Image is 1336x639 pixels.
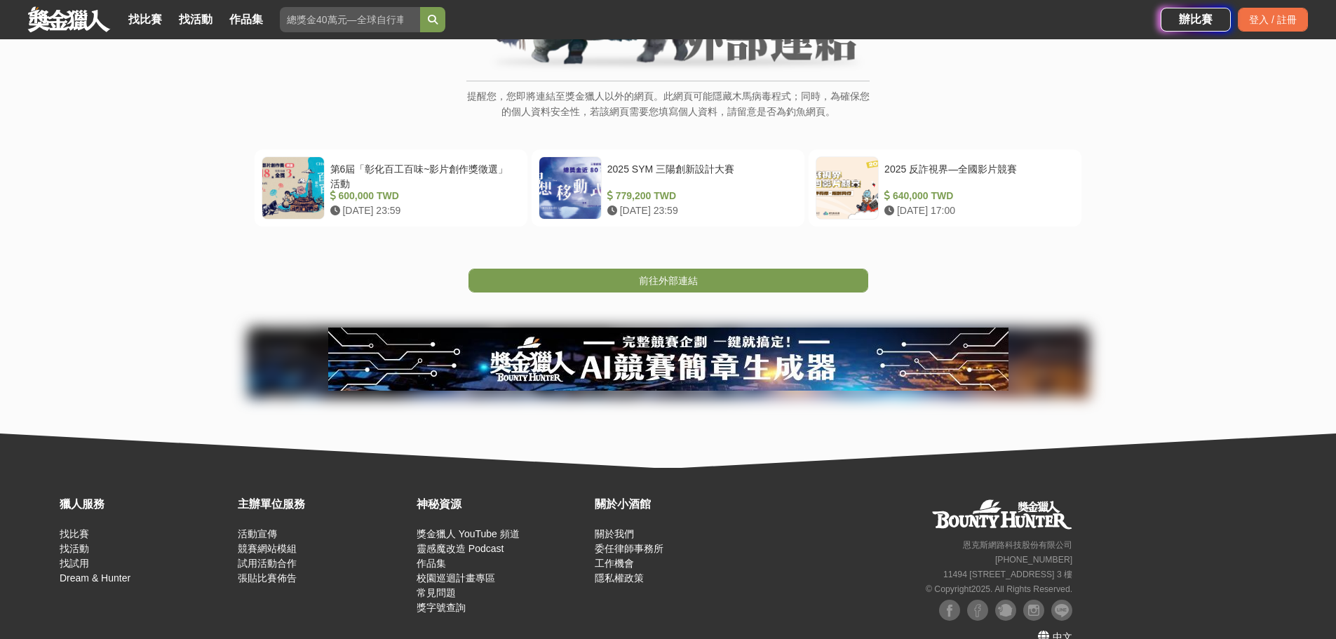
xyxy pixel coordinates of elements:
div: 神秘資源 [417,496,588,513]
div: 主辦單位服務 [238,496,409,513]
a: 常見問題 [417,587,456,598]
a: 張貼比賽佈告 [238,572,297,584]
p: 提醒您，您即將連結至獎金獵人以外的網頁。此網頁可能隱藏木馬病毒程式；同時，為確保您的個人資料安全性，若該網頁需要您填寫個人資料，請留意是否為釣魚網頁。 [466,88,870,134]
div: [DATE] 23:59 [330,203,515,218]
img: Facebook [939,600,960,621]
small: 恩克斯網路科技股份有限公司 [963,540,1072,550]
a: 2025 SYM 三陽創新設計大賽 779,200 TWD [DATE] 23:59 [532,149,804,227]
a: 辦比賽 [1161,8,1231,32]
a: 作品集 [224,10,269,29]
div: 640,000 TWD [884,189,1069,203]
a: 找比賽 [123,10,168,29]
a: 活動宣傳 [238,528,277,539]
small: [PHONE_NUMBER] [995,555,1072,565]
div: [DATE] 17:00 [884,203,1069,218]
div: 779,200 TWD [607,189,792,203]
img: LINE [1051,600,1072,621]
input: 總獎金40萬元—全球自行車設計比賽 [280,7,420,32]
a: Dream & Hunter [60,572,130,584]
div: 關於小酒館 [595,496,766,513]
a: 作品集 [417,558,446,569]
a: 前往外部連結 [468,269,868,292]
a: 靈感魔改造 Podcast [417,543,504,554]
a: 第6屆「彰化百工百味~影片創作獎徵選」活動 600,000 TWD [DATE] 23:59 [255,149,527,227]
a: 隱私權政策 [595,572,644,584]
div: 2025 SYM 三陽創新設計大賽 [607,162,792,189]
a: 找比賽 [60,528,89,539]
a: 找試用 [60,558,89,569]
img: Instagram [1023,600,1044,621]
div: 2025 反詐視界—全國影片競賽 [884,162,1069,189]
div: 獵人服務 [60,496,231,513]
a: 關於我們 [595,528,634,539]
a: 校園巡迴計畫專區 [417,572,495,584]
a: 工作機會 [595,558,634,569]
small: 11494 [STREET_ADDRESS] 3 樓 [943,570,1072,579]
a: 委任律師事務所 [595,543,663,554]
div: 登入 / 註冊 [1238,8,1308,32]
a: 2025 反詐視界—全國影片競賽 640,000 TWD [DATE] 17:00 [809,149,1081,227]
a: 試用活動合作 [238,558,297,569]
div: 600,000 TWD [330,189,515,203]
a: 競賽網站模組 [238,543,297,554]
a: 找活動 [60,543,89,554]
span: 前往外部連結 [639,275,698,286]
a: 獎字號查詢 [417,602,466,613]
img: Facebook [967,600,988,621]
small: © Copyright 2025 . All Rights Reserved. [926,584,1072,594]
div: [DATE] 23:59 [607,203,792,218]
a: 獎金獵人 YouTube 頻道 [417,528,520,539]
a: 找活動 [173,10,218,29]
img: e66c81bb-b616-479f-8cf1-2a61d99b1888.jpg [328,328,1008,391]
img: Plurk [995,600,1016,621]
div: 第6屆「彰化百工百味~影片創作獎徵選」活動 [330,162,515,189]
